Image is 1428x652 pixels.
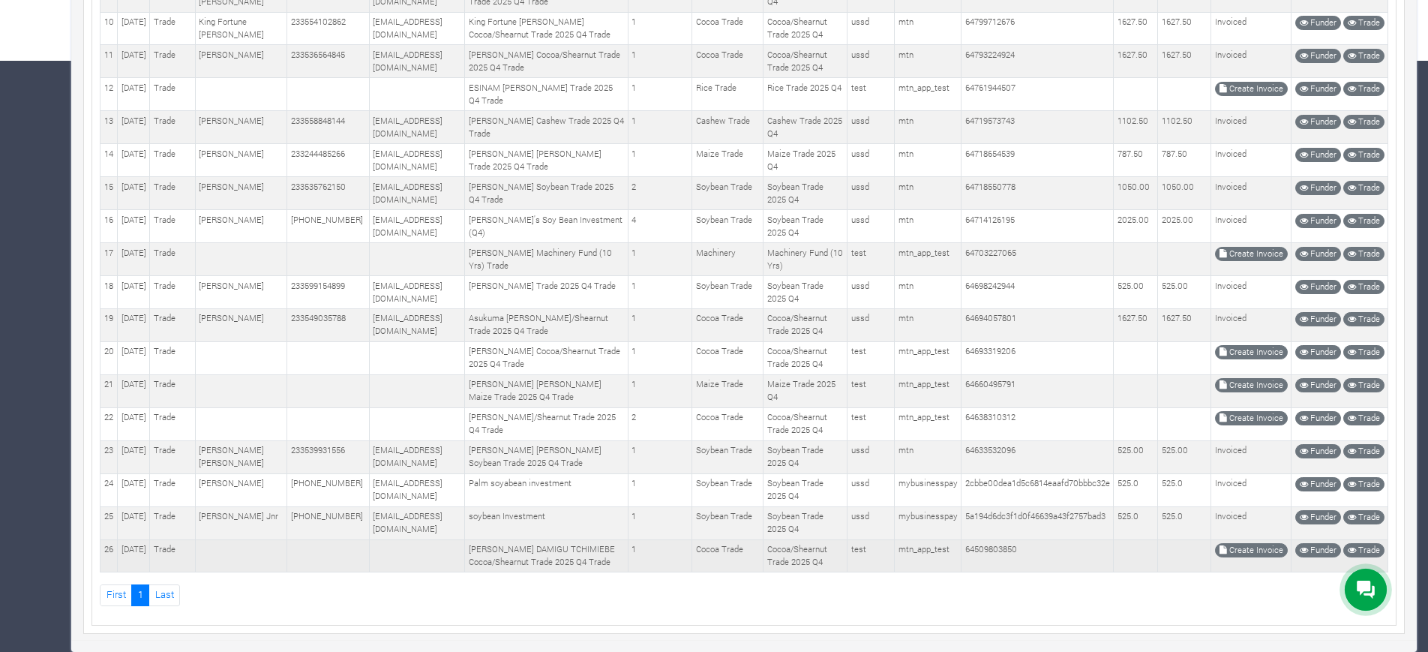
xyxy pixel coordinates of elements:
[1295,214,1341,228] a: Funder
[118,45,150,78] td: [DATE]
[763,341,847,374] td: Cocoa/Shearnut Trade 2025 Q4
[150,407,196,440] td: Trade
[847,440,895,473] td: ussd
[1295,312,1341,326] a: Funder
[1158,473,1211,506] td: 525.0
[847,308,895,341] td: ussd
[150,473,196,506] td: Trade
[1158,276,1211,309] td: 525.00
[465,407,628,440] td: [PERSON_NAME]/Shearnut Trade 2025 Q4 Trade
[1114,506,1158,539] td: 525.0
[1343,16,1384,30] a: Trade
[961,12,1114,45] td: 64799712676
[895,539,961,572] td: mtn_app_test
[1158,177,1211,210] td: 1050.00
[628,276,692,309] td: 1
[287,177,369,210] td: 233535762150
[961,78,1114,111] td: 64761944507
[100,407,118,440] td: 22
[369,276,465,309] td: [EMAIL_ADDRESS][DOMAIN_NAME]
[692,308,763,341] td: Cocoa Trade
[961,539,1114,572] td: 64509803850
[692,78,763,111] td: Rice Trade
[895,12,961,45] td: mtn
[628,374,692,407] td: 1
[1114,45,1158,78] td: 1627.50
[1295,280,1341,294] a: Funder
[287,12,369,45] td: 233554102862
[961,308,1114,341] td: 64694057801
[118,177,150,210] td: [DATE]
[100,276,118,309] td: 18
[150,374,196,407] td: Trade
[465,473,628,506] td: Palm soyabean investment
[1343,543,1384,557] a: Trade
[763,45,847,78] td: Cocoa/Shearnut Trade 2025 Q4
[895,243,961,276] td: mtn_app_test
[1343,280,1384,294] a: Trade
[1158,506,1211,539] td: 525.0
[628,12,692,45] td: 1
[1343,115,1384,129] a: Trade
[847,144,895,177] td: ussd
[369,45,465,78] td: [EMAIL_ADDRESS][DOMAIN_NAME]
[1114,144,1158,177] td: 787.50
[847,243,895,276] td: test
[895,506,961,539] td: mybusinesspay
[369,177,465,210] td: [EMAIL_ADDRESS][DOMAIN_NAME]
[847,341,895,374] td: test
[692,243,763,276] td: Machinery
[692,407,763,440] td: Cocoa Trade
[1211,276,1291,309] td: Invoiced
[100,45,118,78] td: 11
[100,374,118,407] td: 21
[150,243,196,276] td: Trade
[628,177,692,210] td: 2
[369,12,465,45] td: [EMAIL_ADDRESS][DOMAIN_NAME]
[895,407,961,440] td: mtn_app_test
[1343,49,1384,63] a: Trade
[692,341,763,374] td: Cocoa Trade
[628,243,692,276] td: 1
[1114,111,1158,144] td: 1102.50
[118,243,150,276] td: [DATE]
[763,276,847,309] td: Soybean Trade 2025 Q4
[118,78,150,111] td: [DATE]
[1158,210,1211,243] td: 2025.00
[1295,16,1341,30] a: Funder
[847,111,895,144] td: ussd
[150,308,196,341] td: Trade
[369,111,465,144] td: [EMAIL_ADDRESS][DOMAIN_NAME]
[961,177,1114,210] td: 64718550778
[692,210,763,243] td: Soybean Trade
[692,12,763,45] td: Cocoa Trade
[961,210,1114,243] td: 64714126195
[763,539,847,572] td: Cocoa/Shearnut Trade 2025 Q4
[763,374,847,407] td: Maize Trade 2025 Q4
[1343,148,1384,162] a: Trade
[118,440,150,473] td: [DATE]
[895,341,961,374] td: mtn_app_test
[1114,308,1158,341] td: 1627.50
[1343,82,1384,96] a: Trade
[465,440,628,473] td: [PERSON_NAME] [PERSON_NAME] Soybean Trade 2025 Q4 Trade
[100,210,118,243] td: 16
[465,276,628,309] td: [PERSON_NAME] Trade 2025 Q4 Trade
[628,210,692,243] td: 4
[369,308,465,341] td: [EMAIL_ADDRESS][DOMAIN_NAME]
[1158,308,1211,341] td: 1627.50
[961,341,1114,374] td: 64693319206
[287,440,369,473] td: 233539931556
[150,276,196,309] td: Trade
[628,308,692,341] td: 1
[847,210,895,243] td: ussd
[847,45,895,78] td: ussd
[195,210,287,243] td: [PERSON_NAME]
[961,440,1114,473] td: 64633532096
[1211,440,1291,473] td: Invoiced
[195,276,287,309] td: [PERSON_NAME]
[465,243,628,276] td: [PERSON_NAME] Machinery Fund (10 Yrs) Trade
[100,177,118,210] td: 15
[100,144,118,177] td: 14
[763,506,847,539] td: Soybean Trade 2025 Q4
